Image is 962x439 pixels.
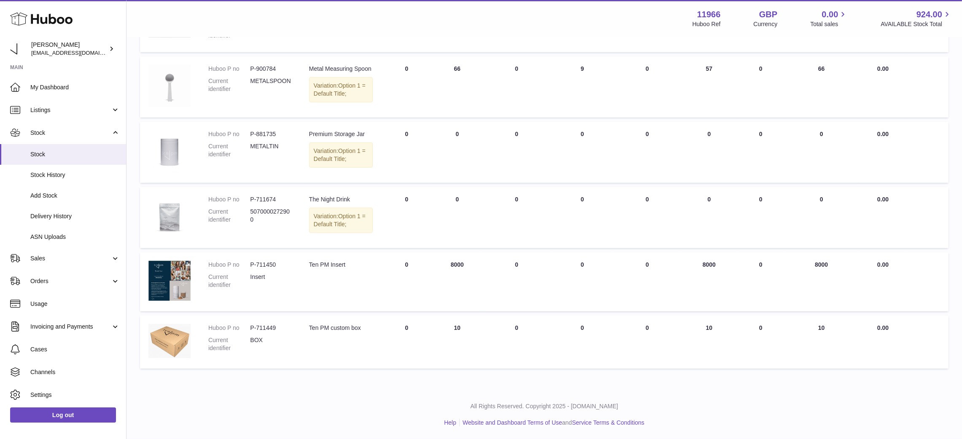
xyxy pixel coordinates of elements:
span: AVAILABLE Stock Total [881,20,952,28]
td: 0 [432,122,482,183]
span: 0.00 [877,196,889,203]
div: Metal Measuring Spoon [309,65,373,73]
span: 0 [646,196,649,203]
span: 0.00 [822,9,838,20]
img: product image [148,195,191,238]
span: [EMAIL_ADDRESS][DOMAIN_NAME] [31,49,124,56]
td: 0 [551,252,614,312]
span: Option 1 = Default Title; [314,213,366,228]
dt: Current identifier [208,77,250,93]
div: Variation: [309,142,373,168]
td: 0 [551,316,614,368]
div: Variation: [309,208,373,233]
span: Stock [30,150,120,158]
span: Stock History [30,171,120,179]
span: 0.00 [877,261,889,268]
td: 0 [738,316,784,368]
dt: Huboo P no [208,130,250,138]
td: 0 [738,56,784,118]
td: 10 [432,316,482,368]
div: [PERSON_NAME] [31,41,107,57]
td: 0 [381,252,432,312]
span: Listings [30,106,111,114]
a: 924.00 AVAILABLE Stock Total [881,9,952,28]
span: Delivery History [30,212,120,220]
td: 0 [784,187,859,248]
td: 0 [482,187,551,248]
dd: BOX [250,336,292,352]
a: Service Terms & Conditions [572,419,644,426]
td: 0 [551,122,614,183]
td: 0 [738,187,784,248]
div: Ten PM Insert [309,261,373,269]
div: Currency [754,20,778,28]
span: My Dashboard [30,83,120,91]
span: Orders [30,277,111,285]
img: product image [148,130,191,172]
span: Option 1 = Default Title; [314,147,366,162]
div: Ten PM custom box [309,324,373,332]
dd: METALTIN [250,142,292,158]
span: 0 [646,261,649,268]
td: 66 [432,56,482,118]
td: 0 [381,187,432,248]
span: Total sales [810,20,848,28]
dd: P-900784 [250,65,292,73]
span: 0.00 [877,131,889,137]
td: 0 [738,252,784,312]
td: 0 [381,316,432,368]
td: 0 [381,122,432,183]
td: 10 [681,316,738,368]
td: 8000 [784,252,859,312]
dd: P-881735 [250,130,292,138]
span: 0 [646,131,649,137]
div: Variation: [309,77,373,102]
img: product image [148,324,191,358]
dd: P-711450 [250,261,292,269]
dt: Huboo P no [208,195,250,203]
td: 10 [784,316,859,368]
td: 0 [681,122,738,183]
dt: Huboo P no [208,261,250,269]
dt: Current identifier [208,273,250,289]
span: Channels [30,368,120,376]
dt: Current identifier [208,208,250,224]
span: Add Stock [30,192,120,200]
dd: P-711449 [250,324,292,332]
td: 0 [381,56,432,118]
span: Usage [30,300,120,308]
td: 66 [784,56,859,118]
td: 0 [681,187,738,248]
a: Website and Dashboard Terms of Use [463,419,562,426]
p: All Rights Reserved. Copyright 2025 - [DOMAIN_NAME] [133,402,955,410]
td: 0 [784,122,859,183]
span: Invoicing and Payments [30,323,111,331]
dt: Current identifier [208,336,250,352]
span: ASN Uploads [30,233,120,241]
span: 0 [646,324,649,331]
span: 924.00 [916,9,942,20]
img: internalAdmin-11966@internal.huboo.com [10,43,23,55]
td: 57 [681,56,738,118]
dt: Current identifier [208,142,250,158]
dt: Huboo P no [208,65,250,73]
span: Cases [30,345,120,353]
strong: 11966 [697,9,721,20]
dd: Insert [250,273,292,289]
a: Log out [10,407,116,423]
img: product image [148,261,191,301]
td: 9 [551,56,614,118]
dt: Huboo P no [208,324,250,332]
div: Premium Storage Jar [309,130,373,138]
td: 0 [432,187,482,248]
a: 0.00 Total sales [810,9,848,28]
span: Settings [30,391,120,399]
td: 8000 [432,252,482,312]
td: 8000 [681,252,738,312]
a: Help [444,419,456,426]
div: Huboo Ref [693,20,721,28]
dd: P-711674 [250,195,292,203]
span: 0 [646,65,649,72]
td: 0 [482,56,551,118]
span: 0.00 [877,324,889,331]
